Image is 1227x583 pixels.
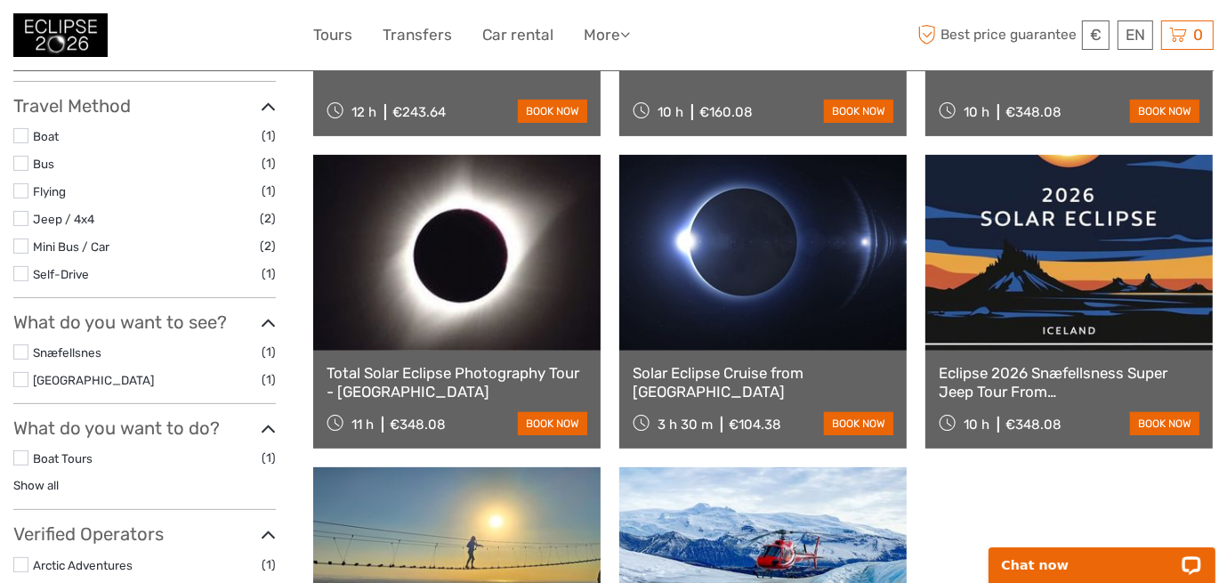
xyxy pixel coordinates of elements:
[584,22,630,48] a: More
[327,364,587,401] a: Total Solar Eclipse Photography Tour - [GEOGRAPHIC_DATA]
[658,104,683,120] span: 10 h
[33,451,93,466] a: Boat Tours
[33,345,101,360] a: Snæfellsnes
[824,100,893,123] a: book now
[824,412,893,435] a: book now
[262,342,276,362] span: (1)
[1118,20,1153,50] div: EN
[1130,100,1199,123] a: book now
[518,412,587,435] a: book now
[33,239,109,254] a: Mini Bus / Car
[392,104,446,120] div: €243.64
[699,104,753,120] div: €160.08
[33,558,133,572] a: Arctic Adventures
[729,417,781,433] div: €104.38
[262,181,276,201] span: (1)
[351,104,376,120] span: 12 h
[33,129,59,143] a: Boat
[964,417,989,433] span: 10 h
[33,157,54,171] a: Bus
[262,153,276,174] span: (1)
[1005,417,1062,433] div: €348.08
[13,13,108,57] img: 3312-44506bfc-dc02-416d-ac4c-c65cb0cf8db4_logo_small.jpg
[33,373,154,387] a: [GEOGRAPHIC_DATA]
[518,100,587,123] a: book now
[13,95,276,117] h3: Travel Method
[633,364,893,401] a: Solar Eclipse Cruise from [GEOGRAPHIC_DATA]
[383,22,452,48] a: Transfers
[390,417,446,433] div: €348.08
[351,417,374,433] span: 11 h
[260,236,276,256] span: (2)
[33,184,66,198] a: Flying
[262,263,276,284] span: (1)
[13,523,276,545] h3: Verified Operators
[13,478,59,492] a: Show all
[262,369,276,390] span: (1)
[1191,26,1206,44] span: 0
[33,267,89,281] a: Self-Drive
[262,448,276,468] span: (1)
[262,126,276,146] span: (1)
[482,22,553,48] a: Car rental
[1090,26,1102,44] span: €
[964,104,989,120] span: 10 h
[1130,412,1199,435] a: book now
[313,22,352,48] a: Tours
[13,417,276,439] h3: What do you want to do?
[262,555,276,575] span: (1)
[13,312,276,333] h3: What do you want to see?
[658,417,713,433] span: 3 h 30 m
[1005,104,1062,120] div: €348.08
[939,364,1199,401] a: Eclipse 2026 Snæfellsness Super Jeep Tour From [GEOGRAPHIC_DATA]
[260,208,276,229] span: (2)
[914,20,1078,50] span: Best price guarantee
[977,527,1227,583] iframe: LiveChat chat widget
[33,212,94,226] a: Jeep / 4x4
